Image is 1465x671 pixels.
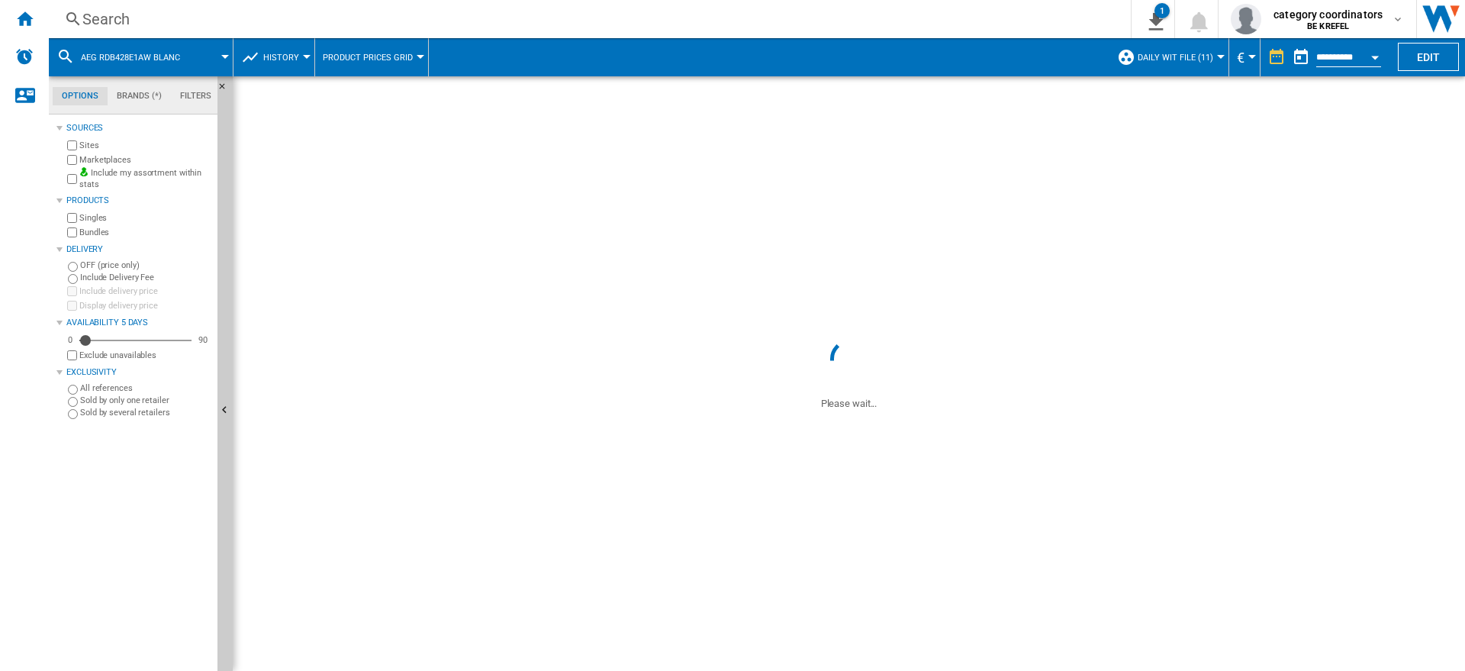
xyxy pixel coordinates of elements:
div: AEG RDB428E1AW BLANC [56,38,225,76]
span: Daily WIT File (11) [1138,53,1213,63]
label: Marketplaces [79,154,211,166]
button: € [1237,38,1252,76]
md-slider: Availability [79,333,192,348]
div: Delivery [66,244,211,256]
input: Sold by only one retailer [68,397,78,407]
label: Include delivery price [79,285,211,297]
input: Sites [67,140,77,150]
div: 90 [195,334,211,346]
label: Sold by only one retailer [80,395,211,406]
input: Display delivery price [67,350,77,360]
md-tab-item: Brands (*) [108,87,171,105]
md-menu: Currency [1229,38,1261,76]
img: alerts-logo.svg [15,47,34,66]
label: All references [80,382,211,394]
md-tab-item: Options [53,87,108,105]
button: Hide [217,76,236,104]
button: Edit [1398,43,1459,71]
span: category coordinators [1273,7,1383,22]
input: OFF (price only) [68,262,78,272]
b: BE KREFEL [1307,21,1349,31]
img: mysite-bg-18x18.png [79,167,89,176]
span: € [1237,50,1244,66]
input: Sold by several retailers [68,409,78,419]
div: Search [82,8,1091,30]
input: Display delivery price [67,301,77,311]
input: Include Delivery Fee [68,274,78,284]
div: Availability 5 Days [66,317,211,329]
button: md-calendar [1286,42,1316,73]
span: History [263,53,299,63]
label: Sites [79,140,211,151]
span: Product prices grid [323,53,413,63]
md-tab-item: Filters [171,87,221,105]
button: AEG RDB428E1AW BLANC [81,38,195,76]
div: 0 [64,334,76,346]
label: Include my assortment within stats [79,167,211,191]
label: Singles [79,212,211,224]
img: profile.jpg [1231,4,1261,34]
button: Open calendar [1361,41,1389,69]
input: All references [68,385,78,395]
button: Product prices grid [323,38,420,76]
ng-transclude: Please wait... [821,398,877,409]
input: Marketplaces [67,155,77,165]
input: Singles [67,213,77,223]
input: Bundles [67,227,77,237]
label: OFF (price only) [80,260,211,271]
div: Exclusivity [66,366,211,379]
div: Products [66,195,211,207]
span: AEG RDB428E1AW BLANC [81,53,180,63]
div: 1 [1154,3,1170,18]
input: Include my assortment within stats [67,169,77,189]
button: History [263,38,307,76]
label: Exclude unavailables [79,350,211,361]
input: Include delivery price [67,286,77,296]
div: Daily WIT File (11) [1117,38,1221,76]
label: Bundles [79,227,211,238]
label: Display delivery price [79,300,211,311]
button: Daily WIT File (11) [1138,38,1221,76]
label: Include Delivery Fee [80,272,211,283]
label: Sold by several retailers [80,407,211,418]
div: History [241,38,307,76]
div: Sources [66,122,211,134]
